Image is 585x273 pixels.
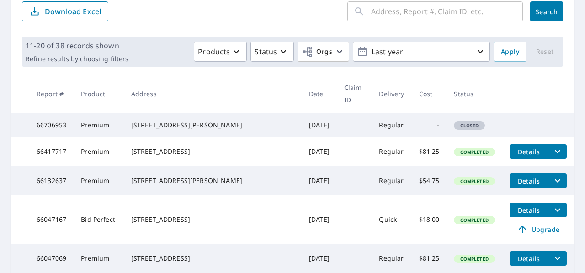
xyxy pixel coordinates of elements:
span: Completed [455,217,494,223]
div: [STREET_ADDRESS] [131,215,294,224]
button: Download Excel [22,1,108,21]
button: detailsBtn-66047167 [510,203,548,217]
button: Last year [353,42,490,62]
td: $81.25 [412,137,447,166]
th: Date [302,74,337,113]
span: Details [515,254,542,263]
span: Closed [455,122,484,129]
td: [DATE] [302,166,337,195]
button: detailsBtn-66132637 [510,173,548,188]
button: Search [530,1,563,21]
td: $18.00 [412,195,447,244]
th: Address [124,74,302,113]
th: Report # [29,74,74,113]
td: Premium [74,166,123,195]
span: Completed [455,256,494,262]
td: [DATE] [302,195,337,244]
td: $81.25 [412,244,447,273]
td: 66706953 [29,113,74,137]
span: Completed [455,178,494,184]
td: Quick [372,195,411,244]
td: [DATE] [302,244,337,273]
button: filesDropdownBtn-66417717 [548,144,567,159]
span: Orgs [302,46,332,58]
button: detailsBtn-66047069 [510,251,548,266]
td: 66047069 [29,244,74,273]
div: [STREET_ADDRESS] [131,254,294,263]
p: Download Excel [45,6,101,16]
span: Upgrade [515,224,561,235]
div: [STREET_ADDRESS][PERSON_NAME] [131,121,294,130]
span: Completed [455,149,494,155]
button: filesDropdownBtn-66047167 [548,203,567,217]
td: Regular [372,113,411,137]
span: Details [515,206,542,215]
p: Products [198,46,230,57]
p: 11-20 of 38 records shown [26,40,128,51]
th: Claim ID [337,74,372,113]
td: Premium [74,244,123,273]
button: Products [194,42,247,62]
th: Status [447,74,502,113]
th: Cost [412,74,447,113]
button: detailsBtn-66417717 [510,144,548,159]
td: Regular [372,137,411,166]
span: Apply [501,46,519,58]
td: Regular [372,166,411,195]
td: 66047167 [29,195,74,244]
td: Premium [74,137,123,166]
td: - [412,113,447,137]
span: Details [515,147,542,156]
th: Delivery [372,74,411,113]
a: Upgrade [510,222,567,236]
p: Status [255,46,277,57]
button: Status [250,42,294,62]
button: Orgs [298,42,349,62]
span: Search [537,7,556,16]
span: Details [515,177,542,185]
td: Regular [372,244,411,273]
th: Product [74,74,123,113]
td: 66417717 [29,137,74,166]
td: 66132637 [29,166,74,195]
td: [DATE] [302,137,337,166]
div: [STREET_ADDRESS][PERSON_NAME] [131,176,294,185]
button: filesDropdownBtn-66132637 [548,173,567,188]
td: Premium [74,113,123,137]
p: Last year [368,44,475,60]
td: [DATE] [302,113,337,137]
p: Refine results by choosing filters [26,55,128,63]
div: [STREET_ADDRESS] [131,147,294,156]
button: filesDropdownBtn-66047069 [548,251,567,266]
td: $54.75 [412,166,447,195]
button: Apply [494,42,526,62]
td: Bid Perfect [74,195,123,244]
